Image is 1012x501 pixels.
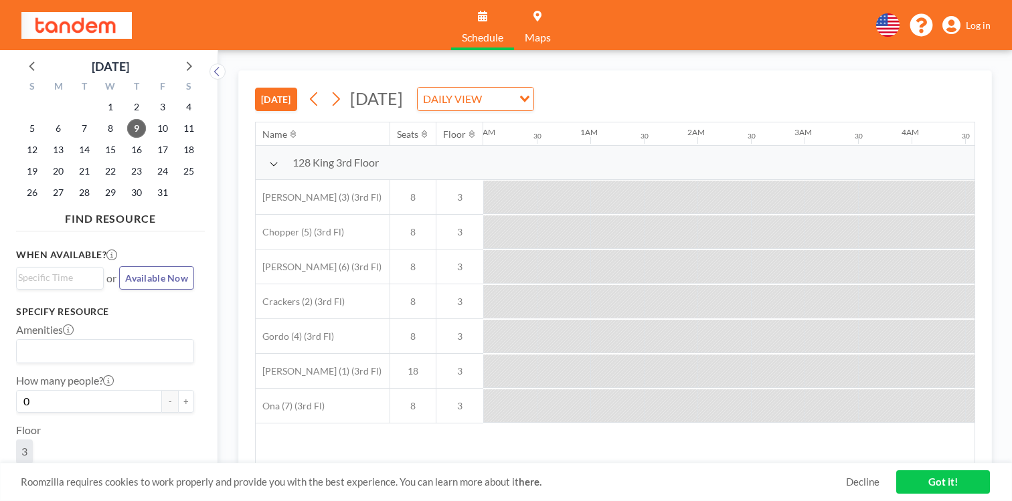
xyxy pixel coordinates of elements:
h4: FIND RESOURCE [16,207,205,225]
div: S [19,79,46,96]
span: Tuesday, October 28, 2025 [75,183,94,202]
span: Saturday, October 25, 2025 [179,162,198,181]
span: 3 [436,226,483,238]
span: 3 [436,296,483,308]
a: Decline [846,476,879,488]
div: M [46,79,72,96]
button: [DATE] [255,88,297,111]
div: 2AM [687,127,705,137]
span: Wednesday, October 8, 2025 [101,119,120,138]
span: Gordo (4) (3rd Fl) [256,330,334,342]
span: Friday, October 3, 2025 [153,98,172,116]
span: Wednesday, October 1, 2025 [101,98,120,116]
a: Got it! [896,470,990,494]
div: Search for option [418,88,533,110]
span: [PERSON_NAME] (3) (3rd Fl) [256,191,382,203]
span: Sunday, October 26, 2025 [23,183,41,202]
button: Available Now [119,266,194,290]
span: Monday, October 20, 2025 [49,162,68,181]
div: 30 [855,132,863,140]
span: Ona (7) (3rd Fl) [256,400,325,412]
div: 4AM [902,127,919,137]
div: 30 [962,132,970,140]
div: T [123,79,149,96]
span: Saturday, October 18, 2025 [179,140,198,159]
span: 3 [21,445,27,458]
span: Thursday, October 9, 2025 [127,119,146,138]
span: Thursday, October 16, 2025 [127,140,146,159]
span: 8 [390,226,436,238]
span: Maps [525,32,551,43]
div: 12AM [473,127,495,137]
div: Search for option [17,268,103,288]
span: [PERSON_NAME] (1) (3rd Fl) [256,365,382,377]
div: W [98,79,124,96]
span: Roomzilla requires cookies to work properly and provide you with the best experience. You can lea... [21,476,846,488]
span: Sunday, October 19, 2025 [23,162,41,181]
span: 3 [436,330,483,342]
span: 18 [390,365,436,377]
span: or [106,272,116,285]
div: 30 [533,132,541,140]
input: Search for option [18,342,186,360]
span: Monday, October 13, 2025 [49,140,68,159]
span: Tuesday, October 7, 2025 [75,119,94,138]
input: Search for option [486,90,511,108]
div: 30 [748,132,756,140]
span: 3 [436,191,483,203]
div: 3AM [794,127,812,137]
div: 30 [641,132,649,140]
span: Wednesday, October 15, 2025 [101,140,120,159]
span: Log in [966,19,991,31]
a: here. [519,476,541,488]
span: Crackers (2) (3rd Fl) [256,296,345,308]
div: [DATE] [92,57,129,76]
span: Wednesday, October 22, 2025 [101,162,120,181]
span: Sunday, October 12, 2025 [23,140,41,159]
span: Chopper (5) (3rd Fl) [256,226,344,238]
button: - [162,390,178,413]
div: S [175,79,201,96]
span: 8 [390,191,436,203]
span: 3 [436,400,483,412]
span: Tuesday, October 14, 2025 [75,140,94,159]
span: DAILY VIEW [420,90,485,108]
label: Floor [16,423,41,437]
h3: Specify resource [16,306,194,318]
span: [DATE] [350,88,403,108]
span: 8 [390,400,436,412]
span: Thursday, October 30, 2025 [127,183,146,202]
label: How many people? [16,374,114,387]
label: Amenities [16,323,74,336]
span: Wednesday, October 29, 2025 [101,183,120,202]
span: Monday, October 6, 2025 [49,119,68,138]
div: Search for option [17,340,193,363]
span: 128 King 3rd Floor [292,156,379,169]
span: [PERSON_NAME] (6) (3rd Fl) [256,261,382,273]
div: Name [262,128,287,140]
a: Log in [942,16,991,35]
span: Thursday, October 23, 2025 [127,162,146,181]
div: 1AM [580,127,598,137]
div: Seats [397,128,418,140]
span: Available Now [125,272,188,284]
span: 8 [390,261,436,273]
span: Friday, October 10, 2025 [153,119,172,138]
span: Schedule [462,32,503,43]
span: 3 [436,365,483,377]
span: Friday, October 31, 2025 [153,183,172,202]
div: F [149,79,175,96]
span: Saturday, October 4, 2025 [179,98,198,116]
img: organization-logo [21,12,132,39]
span: Friday, October 17, 2025 [153,140,172,159]
span: Sunday, October 5, 2025 [23,119,41,138]
span: 8 [390,330,436,342]
span: Saturday, October 11, 2025 [179,119,198,138]
div: T [72,79,98,96]
span: Tuesday, October 21, 2025 [75,162,94,181]
span: Friday, October 24, 2025 [153,162,172,181]
button: + [178,390,194,413]
span: 3 [436,261,483,273]
span: Monday, October 27, 2025 [49,183,68,202]
span: Thursday, October 2, 2025 [127,98,146,116]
